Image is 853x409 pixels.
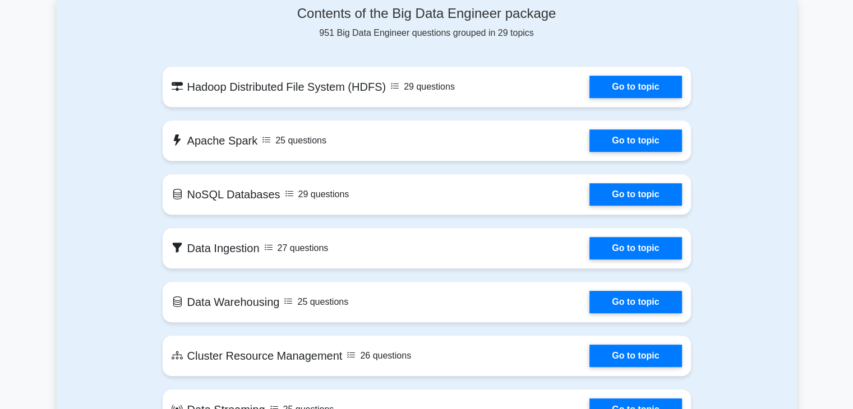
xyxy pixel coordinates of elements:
a: Go to topic [589,345,681,367]
a: Go to topic [589,129,681,152]
a: Go to topic [589,76,681,98]
a: Go to topic [589,237,681,259]
a: Go to topic [589,183,681,206]
h4: Contents of the Big Data Engineer package [163,6,691,22]
div: 951 Big Data Engineer questions grouped in 29 topics [163,6,691,40]
a: Go to topic [589,291,681,313]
